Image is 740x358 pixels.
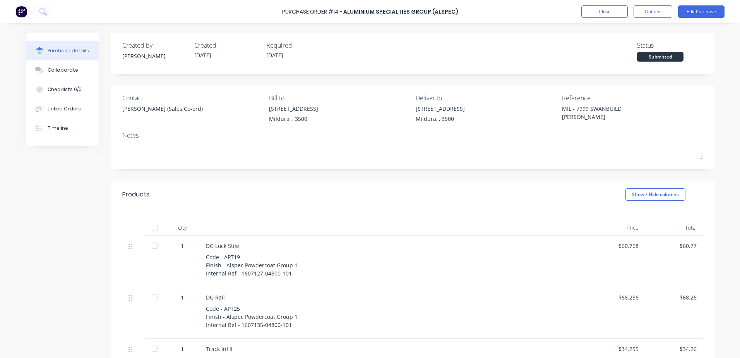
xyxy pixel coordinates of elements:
[122,105,203,113] div: [PERSON_NAME] (Sales Co-ord)
[171,242,194,250] div: 1
[678,5,725,18] button: Edit Purchase
[593,345,639,353] div: $34.255
[269,93,410,103] div: Bill to
[269,115,318,123] div: Mildura, , 3500
[122,41,188,50] div: Created by
[122,52,188,60] div: [PERSON_NAME]
[581,5,628,18] button: Close
[171,293,194,301] div: 1
[634,5,672,18] button: Options
[637,52,683,62] div: Submitted
[48,86,82,93] div: Checklists 0/0
[416,93,557,103] div: Deliver to
[194,41,260,50] div: Created
[587,220,645,236] div: Price
[26,99,99,119] button: Linked Orders
[651,345,697,353] div: $34.26
[651,242,697,250] div: $60.77
[206,345,581,353] div: Track Infill
[48,67,78,74] div: Collaborate
[26,60,99,80] button: Collaborate
[26,80,99,99] button: Checklists 0/0
[282,8,343,16] div: Purchase Order #14 -
[625,188,685,201] button: Show / Hide columns
[26,119,99,138] button: Timeline
[651,293,697,301] div: $68.26
[48,105,81,112] div: Linked Orders
[637,41,703,50] div: Status
[206,293,581,301] div: DG Rail
[48,125,68,132] div: Timeline
[562,93,703,103] div: Reference
[416,105,465,113] div: [STREET_ADDRESS]
[206,253,581,277] div: Code - APT19 Finish - Alspec Powdercoat Group 1 Internal Ref - 1607127-04800-101
[122,131,703,140] div: Notes
[26,41,99,60] button: Purchase details
[206,305,581,329] div: Code - APT25 Finish - Alspec Powdercoat Group 1 Internal Ref - 1607135-04800-101
[593,242,639,250] div: $60.768
[206,242,581,250] div: DG Lock Stile
[122,93,263,103] div: Contact
[269,105,318,113] div: [STREET_ADDRESS]
[714,332,732,350] iframe: Intercom live chat
[171,345,194,353] div: 1
[122,190,149,199] div: Products
[266,41,332,50] div: Required
[15,6,27,17] img: Factory
[562,105,659,122] textarea: MIL - 7999 SWANBUILD [PERSON_NAME]
[343,8,458,15] a: ALUMINIUM SPECIALTIES GROUP (ALSPEC)
[593,293,639,301] div: $68.256
[645,220,703,236] div: Total
[165,220,200,236] div: Qty
[416,115,465,123] div: Mildura, , 3500
[48,47,89,54] div: Purchase details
